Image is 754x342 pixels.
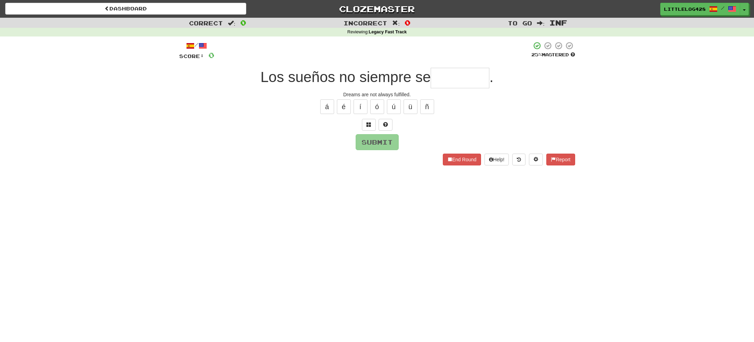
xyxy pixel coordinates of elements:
[240,18,246,27] span: 0
[392,20,400,26] span: :
[179,91,575,98] div: Dreams are not always fulfilled.
[337,99,351,114] button: é
[404,99,417,114] button: ü
[5,3,246,15] a: Dashboard
[512,154,525,165] button: Round history (alt+y)
[546,154,575,165] button: Report
[484,154,509,165] button: Help!
[179,53,204,59] span: Score:
[489,69,494,85] span: .
[660,3,740,15] a: LittleLog428 /
[343,19,387,26] span: Incorrect
[549,18,567,27] span: Inf
[320,99,334,114] button: á
[208,51,214,59] span: 0
[531,52,542,57] span: 25 %
[356,134,399,150] button: Submit
[508,19,532,26] span: To go
[370,99,384,114] button: ó
[387,99,401,114] button: ú
[369,30,407,34] strong: Legacy Fast Track
[537,20,545,26] span: :
[260,69,431,85] span: Los sueños no siempre se
[531,52,575,58] div: Mastered
[189,19,223,26] span: Correct
[443,154,481,165] button: End Round
[379,119,392,131] button: Single letter hint - you only get 1 per sentence and score half the points! alt+h
[664,6,706,12] span: LittleLog428
[420,99,434,114] button: ñ
[354,99,367,114] button: í
[228,20,235,26] span: :
[721,6,724,10] span: /
[179,41,214,50] div: /
[405,18,411,27] span: 0
[362,119,376,131] button: Switch sentence to multiple choice alt+p
[257,3,498,15] a: Clozemaster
